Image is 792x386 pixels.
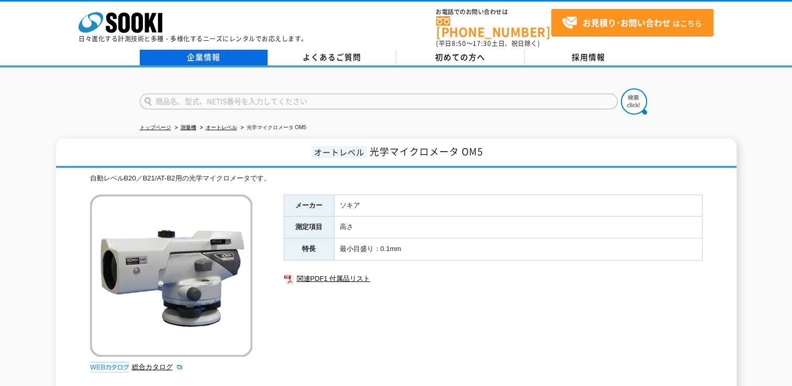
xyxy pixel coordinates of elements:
a: オートレベル [206,124,237,130]
span: 初めての方へ [435,51,485,63]
a: 総合カタログ [132,363,183,371]
a: 測量機 [181,124,196,130]
a: お見積り･お問い合わせはこちら [551,9,713,37]
a: 初めての方へ [396,50,525,65]
span: はこちら [562,15,702,31]
a: よくあるご質問 [268,50,396,65]
td: ソキア [334,195,702,217]
a: 企業情報 [140,50,268,65]
li: 光学マイクロメータ OM5 [239,122,306,133]
th: 測定項目 [284,217,334,239]
td: 高さ [334,217,702,239]
div: 自動レベルB20／B21/AT-B2用の光学マイクロメータです。 [90,173,702,184]
a: トップページ [140,124,171,130]
td: 最小目盛り：0.1mm [334,239,702,260]
span: 光学マイクロメータ OM5 [370,144,483,158]
p: 日々進化する計測技術と多種・多様化するニーズにレンタルでお応えします。 [79,36,308,42]
th: メーカー [284,195,334,217]
span: 17:30 [473,39,492,48]
span: オートレベル [311,146,367,158]
th: 特長 [284,239,334,260]
span: お電話でのお問い合わせは [436,9,551,15]
img: btn_search.png [621,88,647,115]
input: 商品名、型式、NETIS番号を入力してください [140,94,618,109]
a: 関連PDF1 付属品リスト [284,272,702,286]
span: (平日 ～ 土日、祝日除く) [436,39,540,48]
img: webカタログ [90,362,129,372]
strong: お見積り･お問い合わせ [583,16,671,29]
a: 採用情報 [525,50,653,65]
img: 光学マイクロメータ OM5 [90,195,252,357]
a: [PHONE_NUMBER] [436,16,551,38]
span: 8:50 [452,39,466,48]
